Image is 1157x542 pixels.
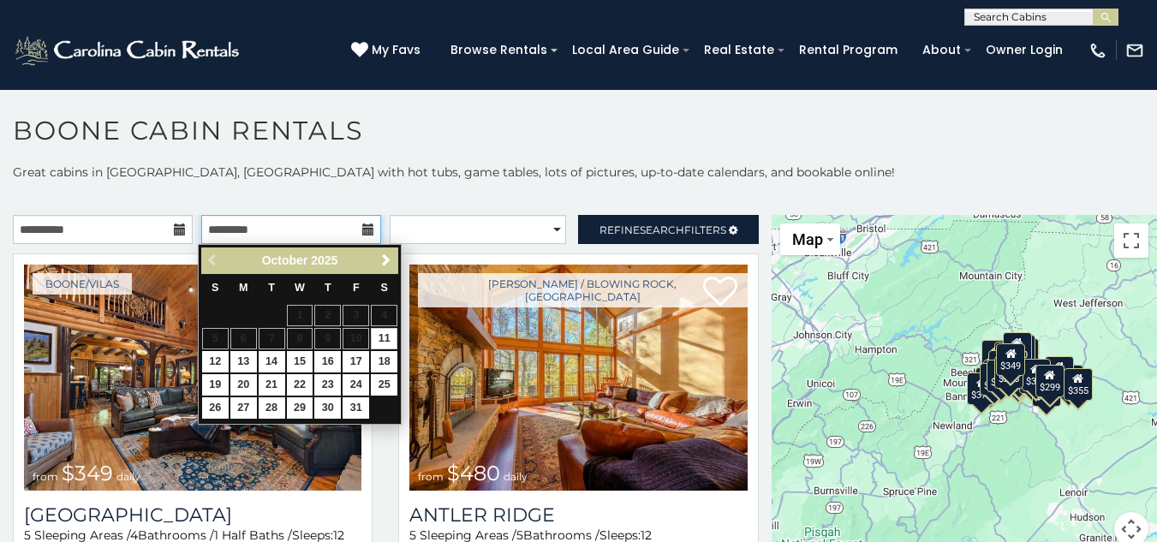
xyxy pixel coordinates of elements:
div: $355 [1064,368,1093,401]
img: phone-regular-white.png [1088,41,1107,60]
div: $255 [1006,335,1035,367]
a: 19 [202,374,229,396]
a: Local Area Guide [564,37,688,63]
button: Toggle fullscreen view [1114,223,1148,258]
span: Thursday [325,282,331,294]
span: Monday [239,282,248,294]
a: 18 [371,351,397,372]
span: daily [116,470,140,483]
a: Rental Program [790,37,906,63]
a: 16 [314,351,341,372]
img: Diamond Creek Lodge [24,265,361,491]
a: 21 [259,374,285,396]
a: 14 [259,351,285,372]
a: 11 [371,328,397,349]
a: Real Estate [695,37,783,63]
a: [PERSON_NAME] / Blowing Rock, [GEOGRAPHIC_DATA] [418,273,747,307]
span: Next [379,253,393,267]
a: 28 [259,397,285,419]
div: $225 [994,356,1023,389]
span: Saturday [381,282,388,294]
span: 2025 [311,253,337,267]
span: Sunday [212,282,218,294]
a: Boone/Vilas [33,273,132,295]
div: $349 [996,343,1025,376]
a: 24 [343,374,369,396]
a: Next [375,250,397,271]
a: 22 [287,374,313,396]
span: from [33,470,58,483]
span: Tuesday [268,282,275,294]
a: 17 [343,351,369,372]
div: $350 [1032,374,1061,407]
span: My Favs [372,41,420,59]
a: Owner Login [977,37,1071,63]
a: 26 [202,397,229,419]
a: 25 [371,374,397,396]
a: Antler Ridge [409,503,747,527]
button: Change map style [780,223,840,255]
a: 13 [230,351,257,372]
a: 15 [287,351,313,372]
a: 29 [287,397,313,419]
div: $930 [1044,356,1073,389]
span: Wednesday [295,282,305,294]
img: Antler Ridge [409,265,747,491]
h3: Diamond Creek Lodge [24,503,361,527]
span: daily [504,470,528,483]
span: Search [640,223,684,236]
div: $320 [1003,331,1032,364]
div: $375 [967,372,996,404]
a: 27 [230,397,257,419]
a: Browse Rentals [442,37,556,63]
img: White-1-2.png [13,33,244,68]
span: $480 [447,461,500,485]
a: RefineSearchFilters [578,215,758,244]
span: Map [792,230,823,248]
div: $395 [987,360,1016,392]
a: Antler Ridge from $480 daily [409,265,747,491]
a: [GEOGRAPHIC_DATA] [24,503,361,527]
a: 30 [314,397,341,419]
a: 23 [314,374,341,396]
a: Diamond Creek Lodge from $349 daily [24,265,361,491]
span: October [262,253,308,267]
a: 31 [343,397,369,419]
div: $299 [1035,365,1064,397]
a: 20 [230,374,257,396]
a: My Favs [351,41,425,60]
span: from [418,470,444,483]
img: mail-regular-white.png [1125,41,1144,60]
span: Friday [353,282,360,294]
a: About [914,37,969,63]
span: Refine Filters [599,223,726,236]
div: $380 [1022,358,1051,390]
div: $635 [981,340,1011,372]
span: $349 [62,461,113,485]
div: $325 [980,362,1009,395]
a: 12 [202,351,229,372]
div: $315 [1004,361,1033,394]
